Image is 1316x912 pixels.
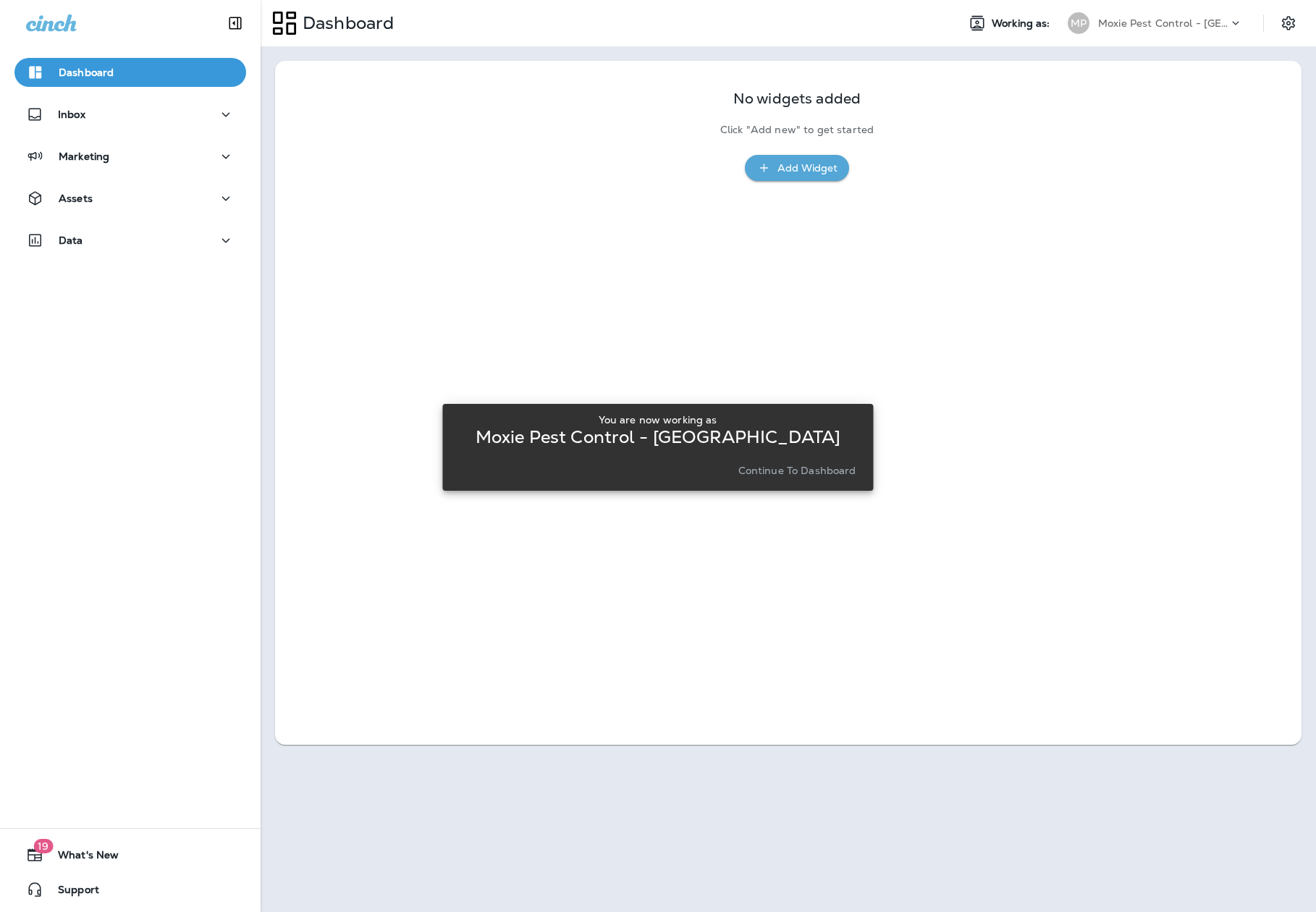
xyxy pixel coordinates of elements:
[297,12,394,34] p: Dashboard
[43,884,99,901] span: Support
[59,67,114,78] p: Dashboard
[1098,17,1228,29] p: Moxie Pest Control - [GEOGRAPHIC_DATA]
[992,17,1053,30] span: Working as:
[733,460,862,481] button: Continue to Dashboard
[599,414,717,426] p: You are now working as
[58,109,85,120] p: Inbox
[14,100,246,129] button: Inbox
[59,193,93,204] p: Assets
[14,184,246,213] button: Assets
[738,465,856,476] p: Continue to Dashboard
[215,9,256,38] button: Collapse Sidebar
[59,151,109,162] p: Marketing
[14,840,246,869] button: 19What's New
[1068,12,1089,34] div: MP
[33,839,53,853] span: 19
[1275,10,1302,36] button: Settings
[14,875,246,904] button: Support
[43,849,119,866] span: What's New
[14,226,246,255] button: Data
[476,431,840,443] p: Moxie Pest Control - [GEOGRAPHIC_DATA]
[14,142,246,171] button: Marketing
[59,235,83,246] p: Data
[14,58,246,87] button: Dashboard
